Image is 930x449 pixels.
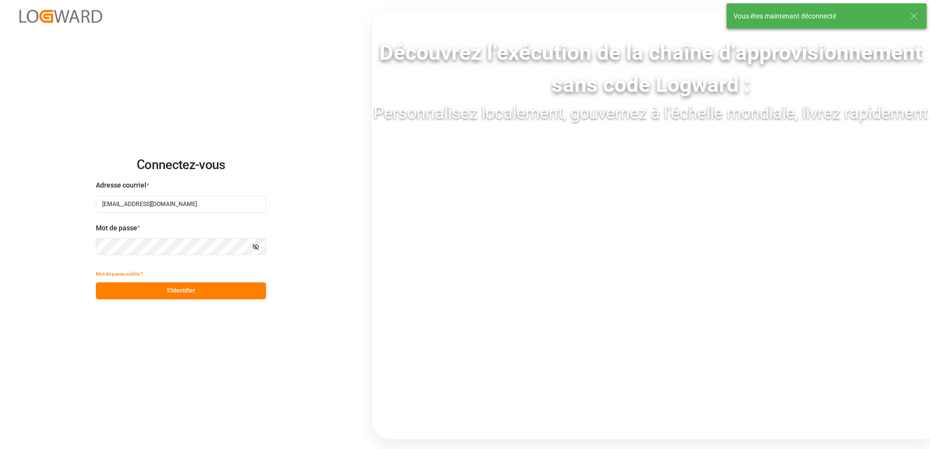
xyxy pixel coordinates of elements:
[96,282,266,299] button: S'identifier
[96,265,143,282] button: Mot de passe oublié ?
[96,223,137,233] span: Mot de passe
[96,150,266,181] h2: Connectez-vous
[96,180,146,190] span: Adresse courriel
[19,10,102,23] img: Logward_new_orange.png
[96,196,266,213] input: Entrez votre adresse e-mail
[372,36,930,101] div: Découvrez l’exécution de la chaîne d’approvisionnement sans code Logward :
[733,11,901,21] div: Vous êtes maintenant déconnecté
[372,101,930,125] div: Personnalisez localement, gouvernez à l’échelle mondiale, livrez rapidement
